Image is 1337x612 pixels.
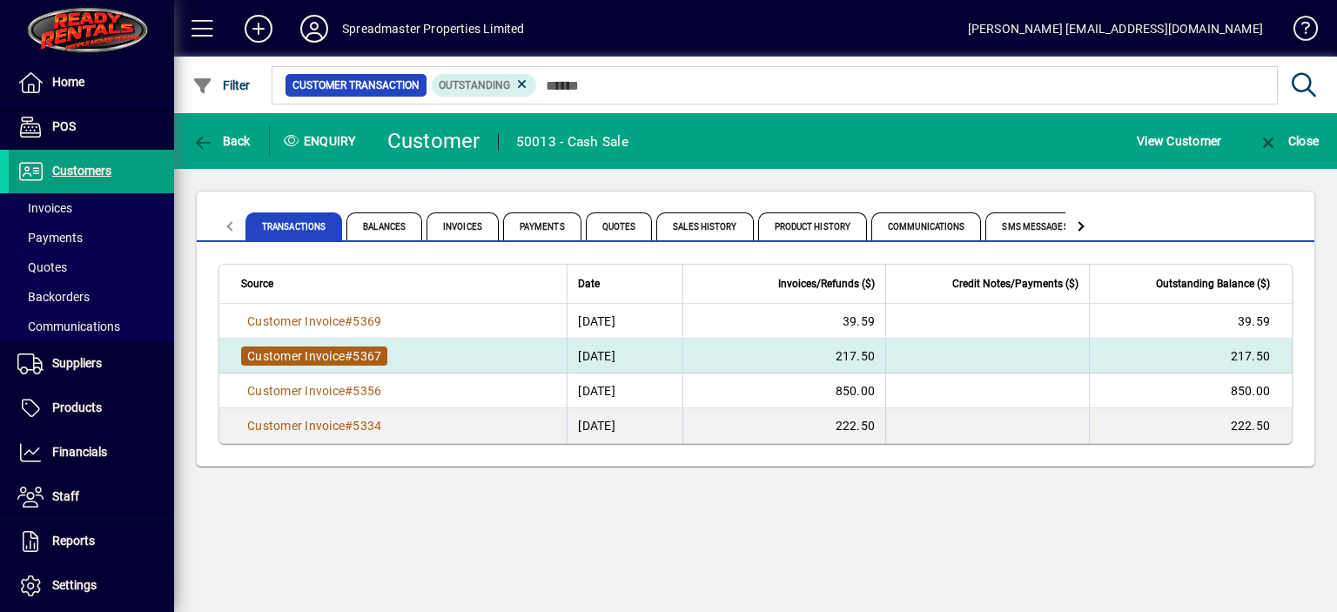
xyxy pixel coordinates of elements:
a: Customer Invoice#5356 [241,381,387,400]
td: 39.59 [682,304,885,339]
button: Filter [188,70,255,101]
span: Filter [192,78,251,92]
td: [DATE] [567,339,682,373]
span: 5367 [353,349,381,363]
td: [DATE] [567,408,682,443]
span: Communications [871,212,981,240]
td: [DATE] [567,304,682,339]
a: POS [9,105,174,149]
span: 5369 [353,314,381,328]
app-page-header-button: Close enquiry [1240,125,1337,157]
span: # [345,384,353,398]
span: Financials [52,445,107,459]
td: 222.50 [682,408,885,443]
a: Staff [9,475,174,519]
a: Reports [9,520,174,563]
span: Invoices [17,201,72,215]
span: 5356 [353,384,381,398]
span: Sales History [656,212,753,240]
span: # [345,349,353,363]
span: View Customer [1137,127,1221,155]
span: Product History [758,212,868,240]
div: Enquiry [270,127,374,155]
td: 217.50 [682,339,885,373]
td: 850.00 [1089,373,1293,408]
td: 39.59 [1089,304,1293,339]
a: Backorders [9,282,174,312]
span: # [345,419,353,433]
a: Invoices [9,193,174,223]
span: Payments [503,212,581,240]
span: Suppliers [52,356,102,370]
div: 50013 - Cash Sale [516,128,628,156]
td: [DATE] [567,373,682,408]
span: Balances [346,212,422,240]
td: 217.50 [1089,339,1293,373]
span: Settings [52,578,97,592]
a: Customer Invoice#5369 [241,312,387,331]
button: View Customer [1132,125,1226,157]
span: Date [578,274,600,293]
span: Back [192,134,251,148]
button: Profile [286,13,342,44]
a: Customer Invoice#5334 [241,416,387,435]
span: Staff [52,489,79,503]
span: Close [1258,134,1319,148]
mat-chip: Outstanding Status: Outstanding [432,74,537,97]
span: Customer Invoice [247,419,345,433]
a: Quotes [9,252,174,282]
span: Outstanding [439,79,510,91]
span: Customer Invoice [247,384,345,398]
a: Payments [9,223,174,252]
span: Backorders [17,290,90,304]
button: Close [1253,125,1323,157]
span: Customers [52,164,111,178]
span: Quotes [586,212,653,240]
td: 222.50 [1089,408,1293,443]
a: Suppliers [9,342,174,386]
a: Knowledge Base [1280,3,1315,60]
span: POS [52,119,76,133]
span: Invoices [427,212,499,240]
button: Add [231,13,286,44]
span: Communications [17,319,120,333]
span: Credit Notes/Payments ($) [952,274,1078,293]
div: [PERSON_NAME] [EMAIL_ADDRESS][DOMAIN_NAME] [968,15,1263,43]
span: Customer Invoice [247,349,345,363]
td: 850.00 [682,373,885,408]
span: SMS Messages [985,212,1085,240]
span: Reports [52,534,95,548]
button: Back [188,125,255,157]
span: Invoices/Refunds ($) [778,274,875,293]
span: # [345,314,353,328]
span: Home [52,75,84,89]
a: Communications [9,312,174,341]
span: Outstanding Balance ($) [1156,274,1270,293]
a: Customer Invoice#5367 [241,346,387,366]
div: Spreadmaster Properties Limited [342,15,524,43]
span: Payments [17,231,83,245]
span: 5334 [353,419,381,433]
a: Financials [9,431,174,474]
app-page-header-button: Back [174,125,270,157]
span: Customer Transaction [292,77,420,94]
span: Customer Invoice [247,314,345,328]
span: Source [241,274,273,293]
div: Customer [387,127,480,155]
a: Settings [9,564,174,608]
span: Products [52,400,102,414]
a: Products [9,387,174,430]
a: Home [9,61,174,104]
span: Quotes [17,260,67,274]
div: Date [578,274,671,293]
span: Transactions [245,212,342,240]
